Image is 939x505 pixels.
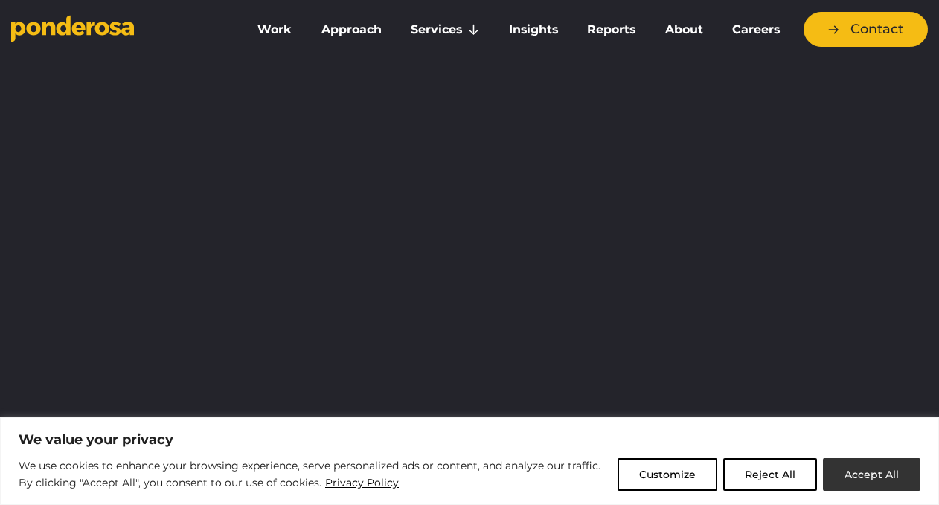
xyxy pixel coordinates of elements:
[324,474,400,492] a: Privacy Policy
[618,458,717,491] button: Customize
[721,14,792,45] a: Careers
[19,457,606,492] p: We use cookies to enhance your browsing experience, serve personalized ads or content, and analyz...
[400,14,492,45] a: Services
[723,458,817,491] button: Reject All
[823,458,920,491] button: Accept All
[653,14,715,45] a: About
[19,431,920,448] p: We value your privacy
[497,14,570,45] a: Insights
[246,14,304,45] a: Work
[310,14,394,45] a: Approach
[804,12,928,47] a: Contact
[11,15,224,45] a: Go to homepage
[576,14,648,45] a: Reports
